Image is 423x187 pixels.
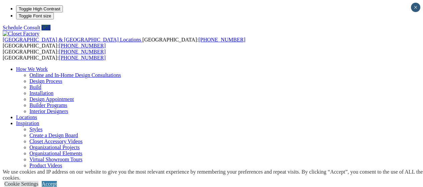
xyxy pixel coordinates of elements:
[16,120,39,126] a: Inspiration
[3,49,106,61] span: [GEOGRAPHIC_DATA]: [GEOGRAPHIC_DATA]:
[29,84,41,90] a: Build
[29,72,121,78] a: Online and In-Home Design Consultations
[29,108,68,114] a: Interior Designers
[29,96,74,102] a: Design Appointment
[29,138,83,144] a: Closet Accessory Videos
[3,37,141,42] span: [GEOGRAPHIC_DATA] & [GEOGRAPHIC_DATA] Locations
[29,102,67,108] a: Builder Programs
[59,49,106,55] a: [PHONE_NUMBER]
[16,12,54,19] button: Toggle Font size
[16,66,48,72] a: How We Work
[411,3,420,12] button: Close
[19,13,51,18] span: Toggle Font size
[3,31,39,37] img: Closet Factory
[198,37,245,42] a: [PHONE_NUMBER]
[3,25,40,30] a: Schedule Consult
[29,157,83,162] a: Virtual Showroom Tours
[16,114,37,120] a: Locations
[16,5,63,12] button: Toggle High Contrast
[29,78,62,84] a: Design Process
[29,169,56,174] a: Look Books
[59,55,106,61] a: [PHONE_NUMBER]
[19,6,60,11] span: Toggle High Contrast
[29,132,78,138] a: Create a Design Board
[3,37,142,42] a: [GEOGRAPHIC_DATA] & [GEOGRAPHIC_DATA] Locations
[42,181,57,187] a: Accept
[29,151,82,156] a: Organizational Elements
[3,169,423,181] div: We use cookies and IP address on our website to give you the most relevant experience by remember...
[29,126,42,132] a: Styles
[29,163,62,168] a: Product Videos
[41,25,50,30] a: Call
[59,43,106,49] a: [PHONE_NUMBER]
[4,181,38,187] a: Cookie Settings
[29,90,54,96] a: Installation
[29,145,80,150] a: Organizational Projects
[3,37,245,49] span: [GEOGRAPHIC_DATA]: [GEOGRAPHIC_DATA]:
